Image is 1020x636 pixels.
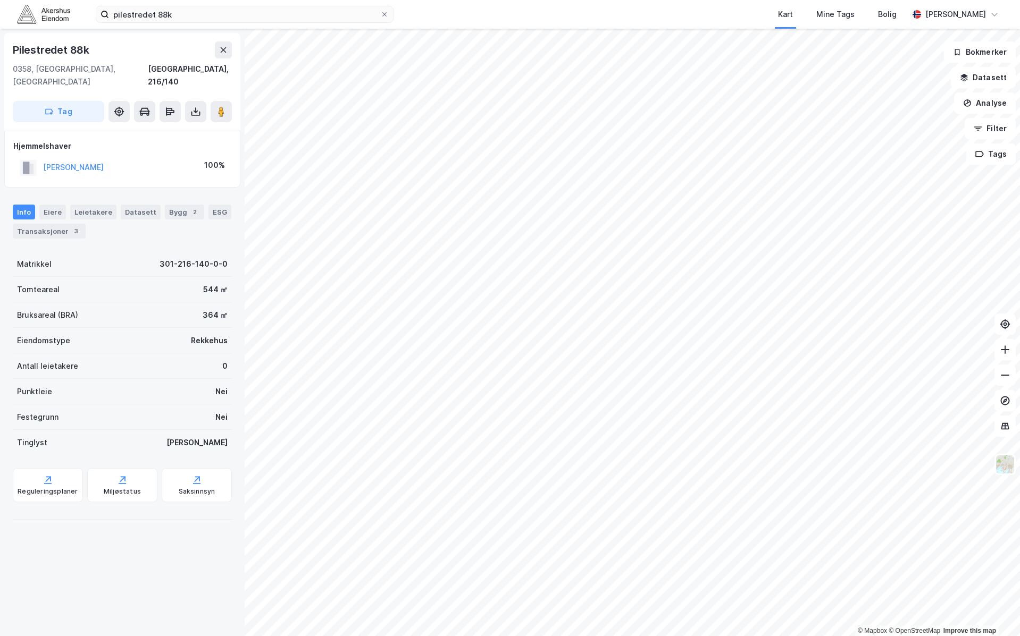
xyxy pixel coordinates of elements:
button: Analyse [954,92,1016,114]
img: akershus-eiendom-logo.9091f326c980b4bce74ccdd9f866810c.svg [17,5,70,23]
div: 301-216-140-0-0 [160,258,228,270]
div: 2 [189,207,200,217]
a: Mapbox [858,627,887,634]
a: Improve this map [943,627,996,634]
img: Z [995,454,1015,474]
div: Nei [215,411,228,423]
div: Info [13,205,35,219]
div: [PERSON_NAME] [166,436,228,449]
div: Bruksareal (BRA) [17,309,78,321]
div: Tinglyst [17,436,47,449]
div: 3 [71,226,81,236]
div: Matrikkel [17,258,52,270]
div: [GEOGRAPHIC_DATA], 216/140 [148,63,232,88]
a: OpenStreetMap [889,627,940,634]
div: Festegrunn [17,411,58,423]
div: Hjemmelshaver [13,140,231,152]
div: Saksinnsyn [179,487,215,496]
div: 0358, [GEOGRAPHIC_DATA], [GEOGRAPHIC_DATA] [13,63,148,88]
div: [PERSON_NAME] [925,8,986,21]
div: Rekkehus [191,334,228,347]
button: Datasett [951,67,1016,88]
div: Mine Tags [816,8,855,21]
div: Kart [778,8,793,21]
input: Søk på adresse, matrikkel, gårdeiere, leietakere eller personer [109,6,380,22]
div: 0 [222,360,228,372]
div: Kontrollprogram for chat [967,585,1020,636]
div: ESG [208,205,231,219]
div: Transaksjoner [13,224,86,239]
button: Tags [966,143,1016,165]
div: Leietakere [70,205,116,219]
div: 364 ㎡ [203,309,228,321]
div: Antall leietakere [17,360,78,372]
button: Tag [13,101,104,122]
button: Bokmerker [944,41,1016,63]
div: 100% [204,159,225,172]
div: Pilestredet 88k [13,41,91,58]
div: Nei [215,385,228,398]
div: Bygg [165,205,204,219]
div: Punktleie [17,385,52,398]
div: Miljøstatus [104,487,141,496]
iframe: Chat Widget [967,585,1020,636]
div: Datasett [121,205,161,219]
div: Reguleringsplaner [18,487,78,496]
div: Eiendomstype [17,334,70,347]
div: Bolig [878,8,897,21]
div: Eiere [39,205,66,219]
div: 544 ㎡ [203,283,228,296]
div: Tomteareal [17,283,60,296]
button: Filter [965,118,1016,139]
